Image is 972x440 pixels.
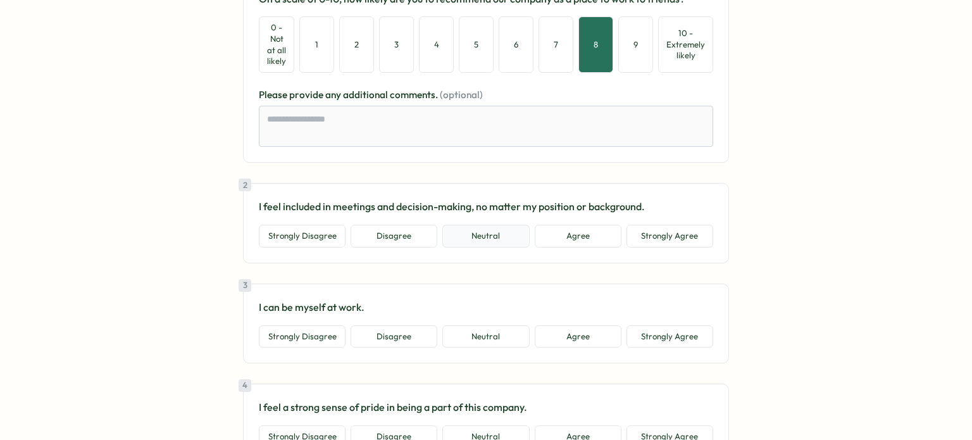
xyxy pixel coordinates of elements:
button: 3 [379,16,414,72]
button: 8 [578,16,613,72]
button: Strongly Disagree [259,225,346,248]
button: Strongly Disagree [259,325,346,348]
div: 2 [239,179,251,191]
span: (optional) [440,89,483,101]
span: comments. [390,89,440,101]
div: 3 [239,279,251,292]
button: Strongly Agree [626,325,713,348]
button: 5 [459,16,494,72]
button: Agree [535,325,621,348]
button: 1 [299,16,334,72]
button: 7 [539,16,573,72]
span: provide [289,89,325,101]
p: I feel included in meetings and decision-making, no matter my position or background. [259,199,713,215]
button: 2 [339,16,374,72]
button: Disagree [351,225,437,248]
p: I feel a strong sense of pride in being a part of this company. [259,399,713,415]
button: 4 [419,16,454,72]
button: 6 [499,16,533,72]
span: Please [259,89,289,101]
button: 9 [618,16,653,72]
button: Neutral [442,325,529,348]
span: any [325,89,343,101]
p: I can be myself at work. [259,299,713,315]
button: Strongly Agree [626,225,713,248]
button: Disagree [351,325,437,348]
span: additional [343,89,390,101]
div: 4 [239,379,251,392]
button: 0 - Not at all likely [259,16,294,72]
button: Agree [535,225,621,248]
button: 10 - Extremely likely [658,16,713,72]
button: Neutral [442,225,529,248]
